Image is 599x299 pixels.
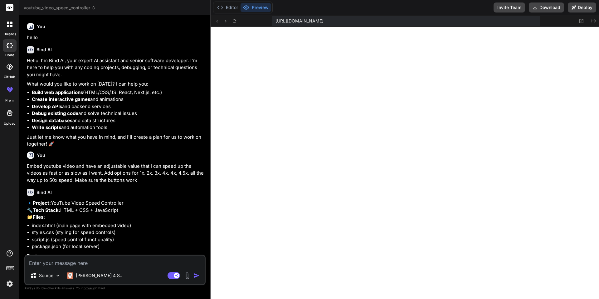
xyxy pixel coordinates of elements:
[37,47,52,53] h6: Bind AI
[32,89,83,95] strong: Build web applications
[32,103,204,110] li: and backend services
[32,117,204,124] li: and data structures
[5,98,14,103] label: prem
[76,272,122,279] p: [PERSON_NAME] 4 S..
[33,214,45,220] strong: Files:
[32,110,204,117] li: and solve technical issues
[27,200,204,221] p: 🔹 YouTube Video Speed Controller 🔧 HTML + CSS + JavaScript 📁
[37,23,45,30] h6: You
[4,74,15,80] label: GitHub
[193,272,200,279] img: icon
[568,2,596,12] button: Deploy
[27,34,204,41] p: hello
[27,253,49,259] strong: Features:
[211,27,599,299] iframe: Preview
[3,32,16,37] label: threads
[275,18,324,24] span: [URL][DOMAIN_NAME]
[33,200,51,206] strong: Project:
[37,152,45,158] h6: You
[24,285,206,291] p: Always double-check its answers. Your in Bind
[32,243,204,250] li: package.json (for local server)
[529,2,564,12] button: Download
[494,2,525,12] button: Invite Team
[24,5,96,11] span: youtube_video_speed_controller
[184,272,191,279] img: attachment
[67,272,73,279] img: Claude 4 Sonnet
[39,272,53,279] p: Source
[32,103,62,109] strong: Develop APIs
[32,96,90,102] strong: Create interactive games
[4,278,15,289] img: settings
[27,163,204,184] p: Embed youtube video and have an adjustable value that I can speed up the videos as fast or as slo...
[32,117,72,123] strong: Design databases
[32,229,204,236] li: styles.css (styling for speed controls)
[27,134,204,148] p: Just let me know what you have in mind, and I'll create a plan for us to work on together! 🚀
[32,236,204,243] li: script.js (speed control functionality)
[84,286,95,290] span: privacy
[32,124,61,130] strong: Write scripts
[32,96,204,103] li: and animations
[33,207,60,213] strong: Tech Stack:
[4,121,16,126] label: Upload
[32,222,204,229] li: index.html (main page with embedded video)
[27,57,204,78] p: Hello! I'm Bind AI, your expert AI assistant and senior software developer. I'm here to help you ...
[32,89,204,96] li: (HTML/CSS/JS, React, Next.js, etc.)
[37,189,52,196] h6: Bind AI
[27,81,204,88] p: What would you like to work on [DATE]? I can help you:
[241,3,271,12] button: Preview
[55,273,61,278] img: Pick Models
[32,124,204,131] li: and automation tools
[5,52,14,58] label: code
[215,3,241,12] button: Editor
[32,110,78,116] strong: Debug existing code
